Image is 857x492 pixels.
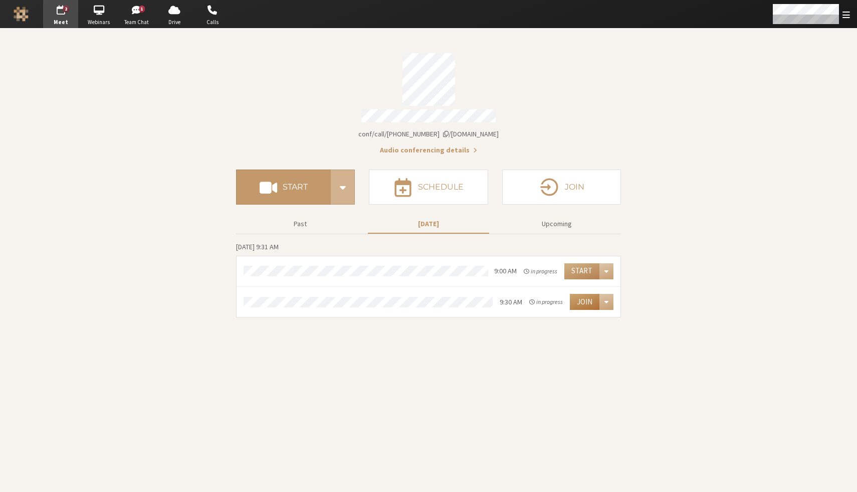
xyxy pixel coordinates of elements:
[139,6,145,13] div: 1
[832,466,849,485] iframe: Chat
[236,46,621,155] section: Account details
[331,170,355,205] div: Start conference options
[195,18,230,27] span: Calls
[358,129,499,139] button: Copy my meeting room linkCopy my meeting room link
[157,18,192,27] span: Drive
[14,7,29,22] img: Iotum
[81,18,116,27] span: Webinars
[599,294,613,310] div: Open menu
[564,263,599,279] button: Start
[494,266,517,276] div: 9:00 AM
[236,241,621,318] section: Today's Meetings
[496,215,617,233] button: Upcoming
[236,242,279,251] span: [DATE] 9:31 AM
[283,183,308,191] h4: Start
[358,129,499,138] span: Copy my meeting room link
[236,170,331,205] button: Start
[63,6,70,13] div: 2
[380,145,477,155] button: Audio conferencing details
[500,297,522,307] div: 9:30 AM
[565,183,584,191] h4: Join
[369,170,488,205] button: Schedule
[240,215,361,233] button: Past
[524,267,557,276] em: in progress
[368,215,489,233] button: [DATE]
[418,183,464,191] h4: Schedule
[570,294,599,310] button: Join
[599,263,613,279] div: Open menu
[43,18,78,27] span: Meet
[502,170,621,205] button: Join
[529,297,563,306] em: in progress
[119,18,154,27] span: Team Chat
